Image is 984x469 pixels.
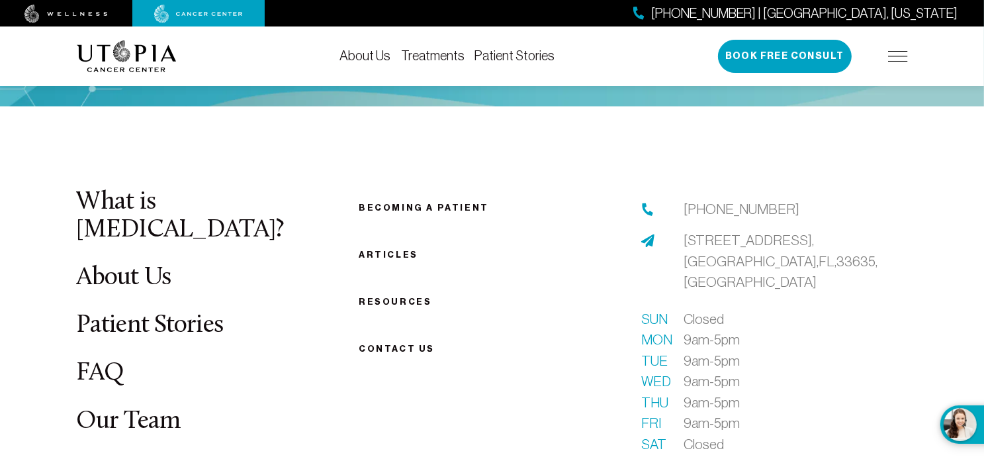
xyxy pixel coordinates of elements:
img: wellness [24,5,108,23]
span: 9am-5pm [684,330,740,351]
img: icon-hamburger [888,51,908,62]
span: Mon [641,330,668,351]
img: address [641,234,654,248]
span: Tue [641,351,668,372]
span: [PHONE_NUMBER] | [GEOGRAPHIC_DATA], [US_STATE] [651,4,958,23]
a: About Us [339,48,390,63]
span: Wed [641,372,668,393]
a: Patient Stories [77,313,224,339]
a: Patient Stories [475,48,555,63]
img: cancer center [154,5,243,23]
a: Articles [359,250,418,260]
a: About Us [77,266,171,291]
a: Becoming a patient [359,203,489,213]
a: Resources [359,297,431,307]
img: logo [77,40,177,72]
button: Book Free Consult [718,40,852,73]
span: Closed [684,309,724,331]
span: Thu [641,393,668,414]
span: Contact us [359,344,435,354]
span: 9am-5pm [684,351,740,372]
span: 9am-5pm [684,413,740,435]
span: Sun [641,309,668,331]
a: Treatments [401,48,465,63]
span: Closed [684,435,724,456]
span: Sat [641,435,668,456]
img: phone [641,203,654,217]
span: 9am-5pm [684,393,740,414]
a: [STREET_ADDRESS],[GEOGRAPHIC_DATA],FL,33635,[GEOGRAPHIC_DATA] [684,231,908,293]
a: [PHONE_NUMBER] | [GEOGRAPHIC_DATA], [US_STATE] [633,4,958,23]
span: 9am-5pm [684,372,740,393]
a: FAQ [77,361,124,387]
a: [PHONE_NUMBER] [684,199,799,221]
span: Fri [641,413,668,435]
a: What is [MEDICAL_DATA]? [77,190,284,244]
a: Our Team [77,409,181,435]
span: [STREET_ADDRESS], [GEOGRAPHIC_DATA], FL, 33635, [GEOGRAPHIC_DATA] [684,233,877,290]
